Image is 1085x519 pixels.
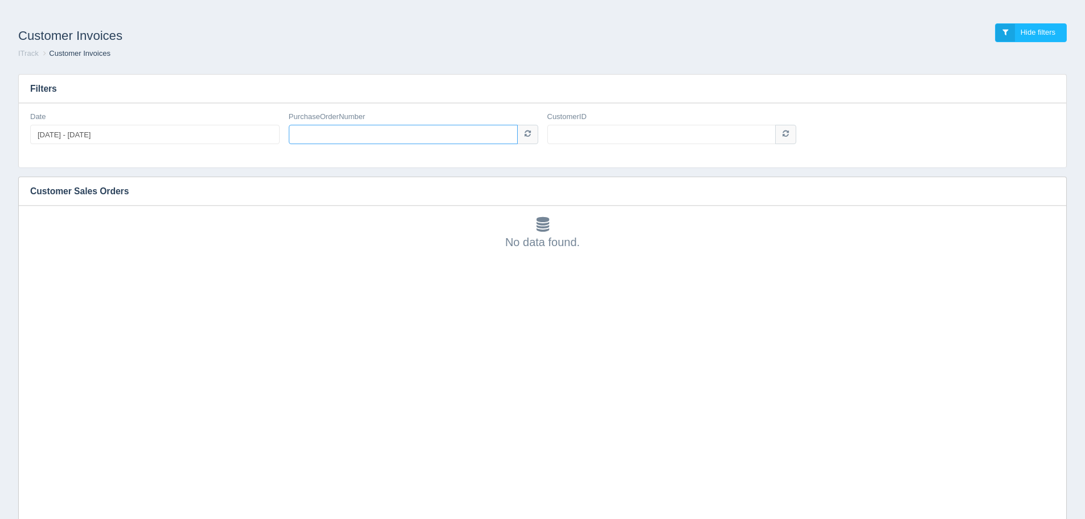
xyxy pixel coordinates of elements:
[289,112,365,122] label: PurchaseOrderNumber
[40,48,110,59] li: Customer Invoices
[30,112,46,122] label: Date
[30,217,1055,250] div: No data found.
[547,112,587,122] label: CustomerID
[18,49,39,58] a: ITrack
[1021,28,1055,36] span: Hide filters
[995,23,1067,42] a: Hide filters
[18,23,543,48] h1: Customer Invoices
[19,75,1066,103] h3: Filters
[19,177,1049,206] h3: Customer Sales Orders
